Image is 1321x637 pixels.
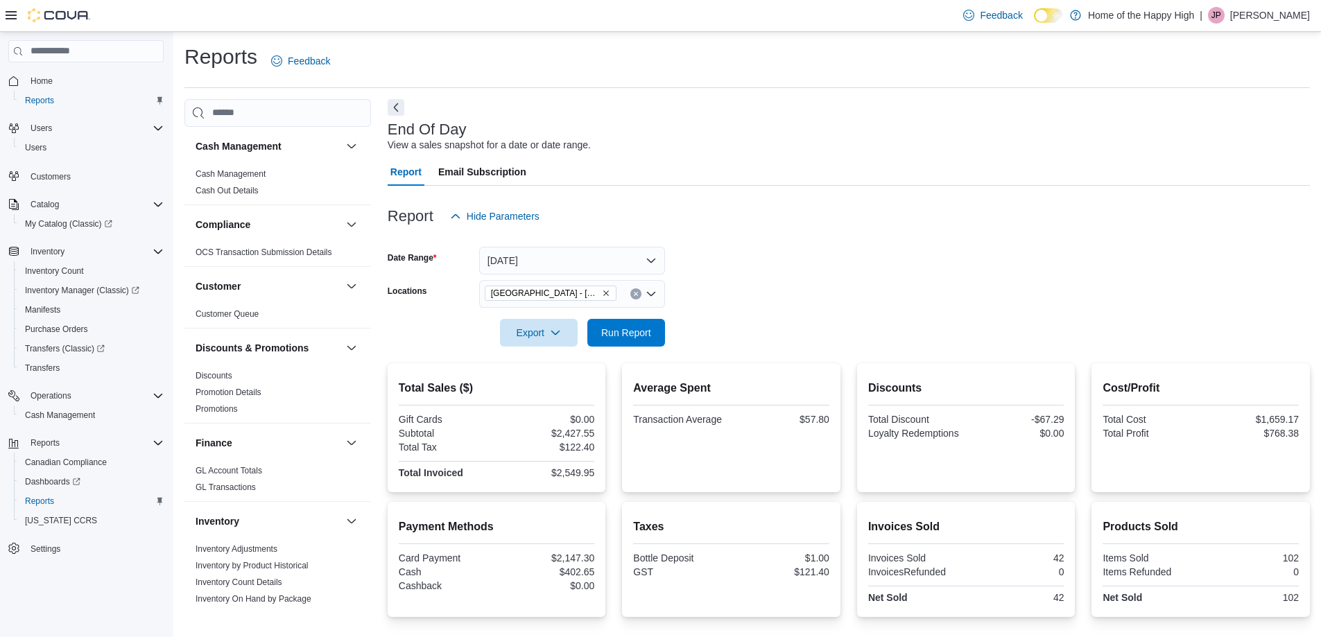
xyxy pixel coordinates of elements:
a: GL Account Totals [196,466,262,475]
button: Discounts & Promotions [196,341,340,355]
span: Customers [31,171,71,182]
span: Hide Parameters [467,209,539,223]
span: Dashboards [25,476,80,487]
a: Promotions [196,404,238,414]
span: Canadian Compliance [25,457,107,468]
a: Customers [25,168,76,185]
span: Inventory [31,246,64,257]
div: 0 [1204,566,1299,577]
a: Inventory by Product Historical [196,561,309,570]
button: Discounts & Promotions [343,340,360,356]
button: Reports [14,91,169,110]
a: Customer Queue [196,309,259,319]
span: Discounts [196,370,232,381]
div: Card Payment [399,552,494,564]
span: Customers [25,167,164,184]
span: Inventory by Product Historical [196,560,309,571]
span: Export [508,319,569,347]
h2: Invoices Sold [868,518,1064,535]
span: [US_STATE] CCRS [25,515,97,526]
span: Settings [31,543,60,555]
h3: Report [388,208,433,225]
span: Inventory Manager (Classic) [19,282,164,299]
span: Purchase Orders [19,321,164,338]
div: 42 [969,552,1064,564]
p: [PERSON_NAME] [1230,7,1310,24]
span: [GEOGRAPHIC_DATA] - [GEOGRAPHIC_DATA] - Fire & Flower [491,286,599,300]
span: Transfers (Classic) [25,343,105,354]
a: Feedback [266,47,336,75]
button: Users [14,138,169,157]
div: $1,659.17 [1204,414,1299,425]
h3: Inventory [196,514,239,528]
span: Reports [25,435,164,451]
button: Inventory Count [14,261,169,281]
div: Discounts & Promotions [184,367,371,423]
span: Cash Management [25,410,95,421]
span: Cash Out Details [196,185,259,196]
span: Transfers [19,360,164,376]
button: [US_STATE] CCRS [14,511,169,530]
a: Discounts [196,371,232,381]
button: Run Report [587,319,665,347]
h3: Cash Management [196,139,282,153]
p: | [1200,7,1202,24]
div: Julie Peterson [1208,7,1225,24]
button: Manifests [14,300,169,320]
button: Transfers [14,358,169,378]
button: Reports [25,435,65,451]
a: Dashboards [19,473,86,490]
span: Inventory Manager (Classic) [25,285,139,296]
span: My Catalog (Classic) [25,218,112,229]
span: Cash Management [196,168,266,180]
img: Cova [28,8,90,22]
button: Users [25,120,58,137]
span: Users [25,120,164,137]
div: 102 [1204,552,1299,564]
h3: End Of Day [388,121,467,138]
label: Date Range [388,252,437,263]
span: Purchase Orders [25,324,88,335]
span: Promotion Details [196,387,261,398]
a: Transfers [19,360,65,376]
span: Catalog [25,196,164,213]
button: Catalog [3,195,169,214]
div: Finance [184,462,371,501]
span: Dashboards [19,473,164,490]
button: Clear input [630,288,641,299]
button: Cash Management [196,139,340,153]
button: Home [3,71,169,91]
a: Home [25,73,58,89]
div: $57.80 [734,414,829,425]
a: Manifests [19,302,66,318]
div: Gift Cards [399,414,494,425]
div: $0.00 [499,580,594,591]
button: Reports [3,433,169,453]
span: Users [19,139,164,156]
div: GST [633,566,728,577]
span: Inventory Count [25,265,84,277]
span: Washington CCRS [19,512,164,529]
span: Email Subscription [438,158,526,186]
div: 102 [1204,592,1299,603]
div: InvoicesRefunded [868,566,963,577]
div: $122.40 [499,442,594,453]
div: Bottle Deposit [633,552,728,564]
button: Customer [196,279,340,293]
h3: Finance [196,436,232,450]
a: Transfers (Classic) [19,340,110,357]
h3: Customer [196,279,241,293]
p: Home of the Happy High [1088,7,1194,24]
div: $2,427.55 [499,428,594,439]
button: Cash Management [14,405,169,425]
div: Cash [399,566,494,577]
span: Inventory [25,243,164,260]
strong: Total Invoiced [399,467,463,478]
span: Sherwood Park - Wye Road - Fire & Flower [485,286,616,301]
a: Cash Out Details [196,186,259,195]
span: Reports [19,92,164,109]
h2: Average Spent [633,380,829,396]
a: Reports [19,92,60,109]
span: OCS Transaction Submission Details [196,247,332,258]
a: Inventory On Hand by Package [196,594,311,604]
